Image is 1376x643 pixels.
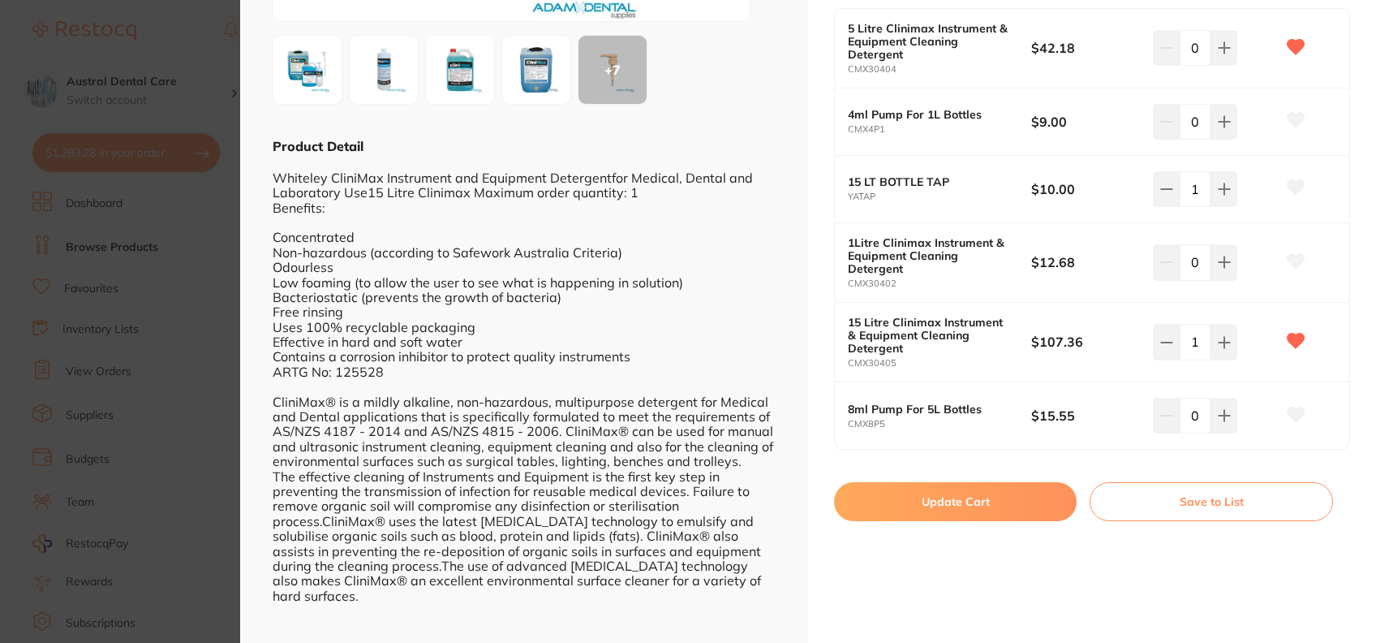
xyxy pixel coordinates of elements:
button: Save to List [1090,482,1333,521]
b: $107.36 [1031,333,1141,351]
button: +7 [578,35,647,105]
small: CMX30402 [848,278,1031,289]
b: Product Detail [273,138,363,154]
div: + 7 [578,36,647,104]
small: CMX30405 [848,358,1031,369]
b: 4ml Pump For 1L Bottles [848,108,1013,121]
button: Update Cart [834,482,1077,521]
b: $42.18 [1031,39,1141,57]
b: 15 LT BOTTLE TAP [848,175,1013,188]
b: $12.68 [1031,253,1141,271]
img: NDA1LmpwZw [507,41,565,99]
small: CMX8P5 [848,419,1031,429]
b: 15 Litre Clinimax Instrument & Equipment Cleaning Detergent [848,316,1013,355]
small: CMX4P1 [848,124,1031,135]
b: 1Litre Clinimax Instrument & Equipment Cleaning Detergent [848,236,1013,275]
b: $15.55 [1031,407,1141,425]
b: 5 Litre Clinimax Instrument & Equipment Cleaning Detergent [848,22,1013,61]
div: Whiteley CliniMax Instrument and Equipment Detergentfor Medical, Dental and Laboratory Use15 Litr... [273,155,776,633]
img: Q0xJTklNQVguanBn [278,41,337,99]
small: YATAP [848,192,1031,202]
small: CMX30404 [848,64,1031,75]
img: WDMwNDAyLmpwZWc [355,41,413,99]
b: 8ml Pump For 5L Bottles [848,403,1013,416]
b: $9.00 [1031,113,1141,131]
b: $10.00 [1031,180,1141,198]
img: WDMwNDA0LmpwZWc [431,41,489,99]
